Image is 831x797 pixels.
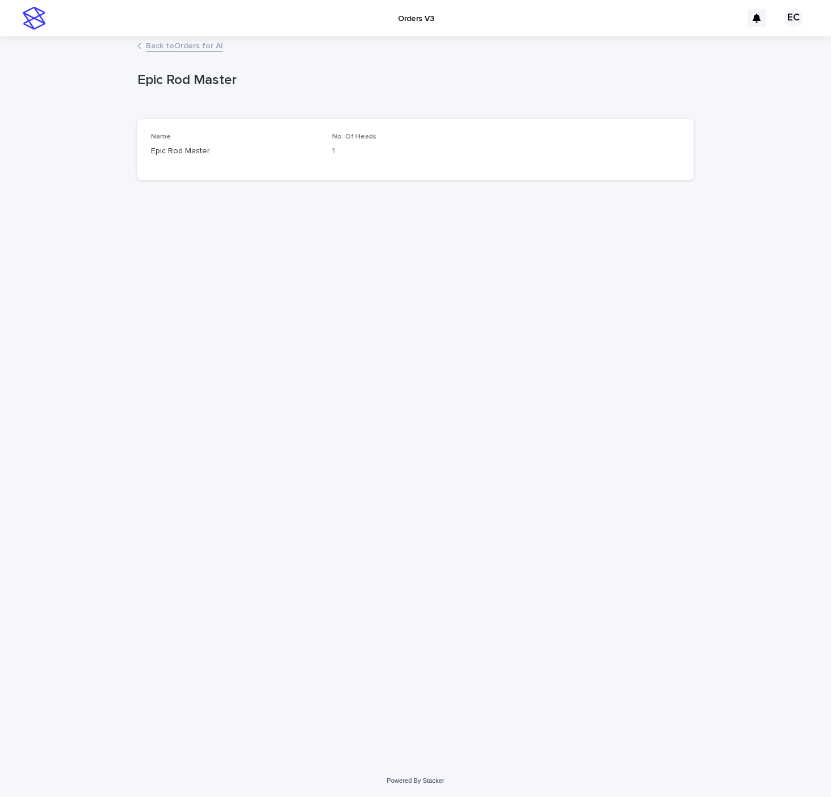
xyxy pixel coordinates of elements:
span: No. Of Heads [332,133,376,140]
p: Epic Rod Master [137,72,689,89]
p: Epic Rod Master [151,145,318,157]
img: stacker-logo-s-only.png [23,7,45,30]
a: Powered By Stacker [387,777,444,784]
a: Back toOrders for AI [146,39,223,52]
span: Name [151,133,171,140]
div: EC [784,9,803,27]
p: 1 [332,145,500,157]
